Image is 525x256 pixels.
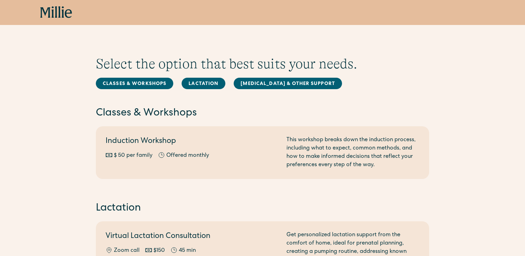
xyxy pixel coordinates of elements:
[96,201,429,216] h2: Lactation
[286,136,419,169] div: This workshop breaks down the induction process, including what to expect, common methods, and ho...
[96,106,429,121] h2: Classes & Workshops
[179,247,196,255] div: 45 min
[106,231,278,242] h2: Virtual Lactation Consultation
[234,78,342,89] a: [MEDICAL_DATA] & Other Support
[96,126,429,179] a: Induction Workshop$ 50 per familyOffered monthlyThis workshop breaks down the induction process, ...
[114,247,140,255] div: Zoom call
[114,152,152,160] div: $ 50 per family
[182,78,225,89] a: Lactation
[153,247,165,255] div: $150
[166,152,209,160] div: Offered monthly
[106,136,278,147] h2: Induction Workshop
[96,78,173,89] a: Classes & Workshops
